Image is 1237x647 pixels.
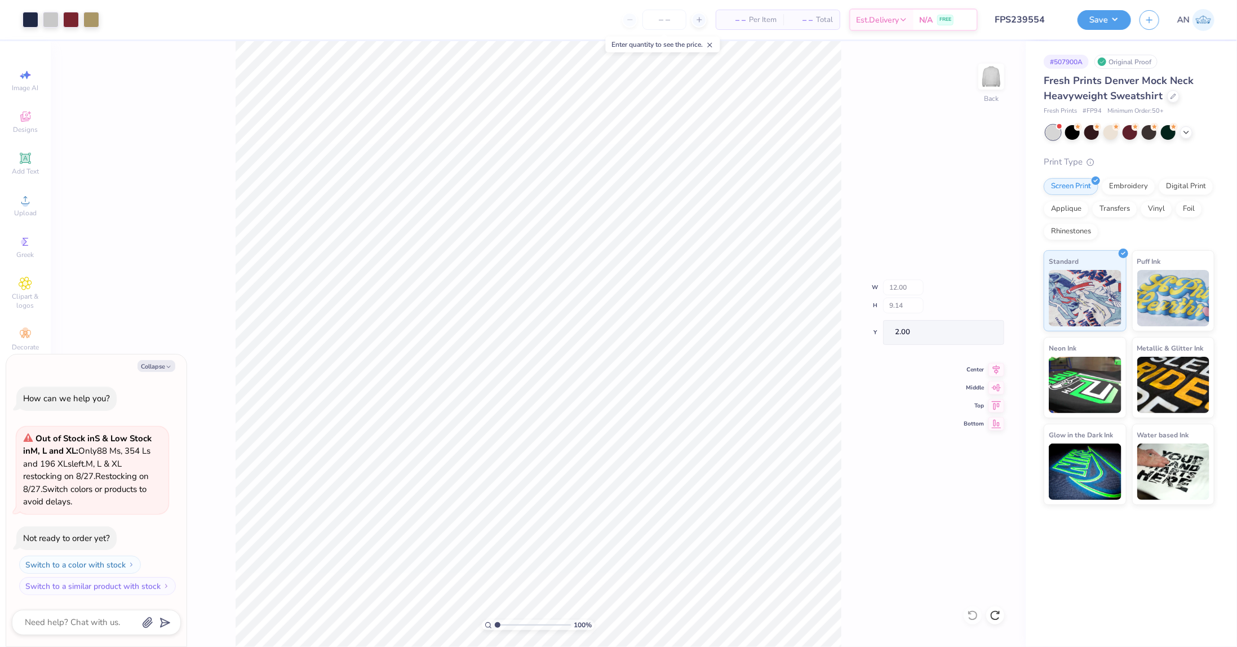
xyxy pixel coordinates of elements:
span: Est. Delivery [856,14,899,26]
input: Untitled Design [986,8,1069,31]
div: Back [984,94,999,104]
span: Standard [1049,255,1079,267]
span: Bottom [964,420,984,428]
div: Foil [1176,201,1202,218]
img: Standard [1049,270,1121,326]
span: Middle [964,384,984,392]
img: Glow in the Dark Ink [1049,444,1121,500]
span: Image AI [12,83,39,92]
img: Switch to a color with stock [128,561,135,568]
span: Decorate [12,343,39,352]
div: Enter quantity to see the price. [606,37,720,52]
span: Per Item [749,14,777,26]
strong: Out of Stock in S [36,433,102,444]
span: – – [723,14,746,26]
div: # 507900A [1044,55,1089,69]
button: Switch to a color with stock [19,556,141,574]
span: Glow in the Dark Ink [1049,429,1113,441]
span: Fresh Prints Denver Mock Neck Heavyweight Sweatshirt [1044,74,1194,103]
img: Water based Ink [1137,444,1210,500]
span: AN [1177,14,1190,26]
span: Center [964,366,984,374]
span: Water based Ink [1137,429,1189,441]
div: Rhinestones [1044,223,1098,240]
span: FREE [939,16,951,24]
div: How can we help you? [23,393,110,404]
div: Print Type [1044,156,1214,169]
button: Collapse [138,360,175,372]
span: Upload [14,209,37,218]
span: Greek [17,250,34,259]
img: Neon Ink [1049,357,1121,413]
span: Designs [13,125,38,134]
div: Applique [1044,201,1089,218]
span: – – [790,14,813,26]
span: # FP94 [1083,107,1102,116]
a: AN [1177,9,1214,31]
img: Puff Ink [1137,270,1210,326]
span: Total [816,14,833,26]
span: Add Text [12,167,39,176]
div: Not ready to order yet? [23,533,110,544]
div: Digital Print [1159,178,1213,195]
img: Arlo Noche [1192,9,1214,31]
span: Top [964,402,984,410]
div: Embroidery [1102,178,1155,195]
div: Original Proof [1094,55,1158,69]
span: Neon Ink [1049,342,1076,354]
span: N/A [919,14,933,26]
div: Vinyl [1141,201,1172,218]
button: Switch to a similar product with stock [19,577,176,595]
span: Puff Ink [1137,255,1161,267]
img: Switch to a similar product with stock [163,583,170,590]
div: Screen Print [1044,178,1098,195]
input: – – [642,10,686,30]
img: Metallic & Glitter Ink [1137,357,1210,413]
span: Only 88 Ms, 354 Ls and 196 XLs left. M, L & XL restocking on 8/27. Restocking on 8/27. Switch col... [23,433,152,508]
span: 100 % [574,620,592,630]
span: Metallic & Glitter Ink [1137,342,1204,354]
button: Save [1078,10,1131,30]
div: Transfers [1092,201,1137,218]
img: Back [980,65,1003,88]
span: Fresh Prints [1044,107,1077,116]
span: Clipart & logos [6,292,45,310]
span: Minimum Order: 50 + [1107,107,1164,116]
